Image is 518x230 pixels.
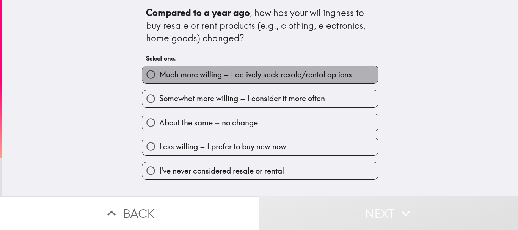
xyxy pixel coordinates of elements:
span: About the same – no change [159,117,258,128]
button: Less willing – I prefer to buy new now [142,138,378,155]
button: About the same – no change [142,114,378,131]
span: Much more willing – I actively seek resale/rental options [159,69,352,80]
b: Compared to a year ago [146,7,250,18]
span: Less willing – I prefer to buy new now [159,141,286,152]
h6: Select one. [146,54,374,63]
button: Next [259,196,518,230]
button: Somewhat more willing – I consider it more often [142,90,378,107]
div: , how has your willingness to buy resale or rent products (e.g., clothing, electronics, home good... [146,6,374,45]
span: I've never considered resale or rental [159,166,284,176]
button: Much more willing – I actively seek resale/rental options [142,66,378,83]
span: Somewhat more willing – I consider it more often [159,93,325,104]
button: I've never considered resale or rental [142,162,378,179]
